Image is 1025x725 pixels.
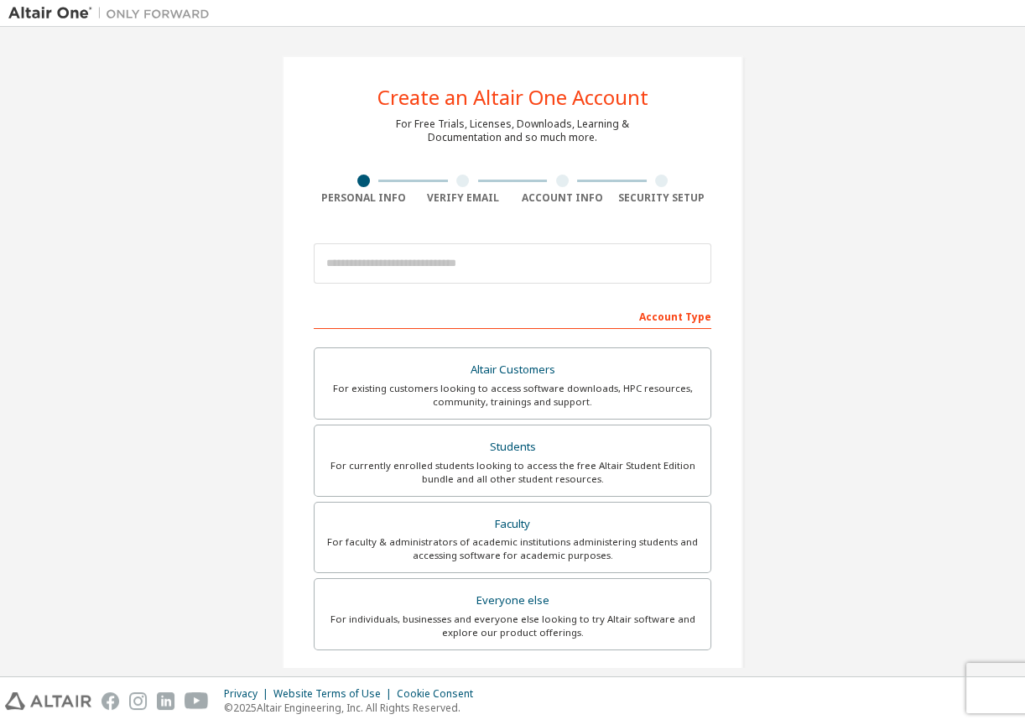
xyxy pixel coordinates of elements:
div: Account Info [512,191,612,205]
img: facebook.svg [101,692,119,710]
div: For Free Trials, Licenses, Downloads, Learning & Documentation and so much more. [396,117,629,144]
div: Faculty [325,513,700,536]
div: Everyone else [325,589,700,613]
div: For existing customers looking to access software downloads, HPC resources, community, trainings ... [325,382,700,409]
div: Cookie Consent [397,687,483,701]
div: Students [325,436,700,459]
div: Privacy [224,687,273,701]
img: Altair One [8,5,218,22]
div: For individuals, businesses and everyone else looking to try Altair software and explore our prod... [325,613,700,639]
div: Security Setup [612,191,712,205]
div: Verify Email [414,191,513,205]
div: For currently enrolled students looking to access the free Altair Student Edition bundle and all ... [325,459,700,486]
div: Account Type [314,302,711,329]
div: Create an Altair One Account [377,87,648,107]
img: youtube.svg [185,692,209,710]
div: Personal Info [314,191,414,205]
img: altair_logo.svg [5,692,91,710]
img: linkedin.svg [157,692,174,710]
img: instagram.svg [129,692,147,710]
div: Altair Customers [325,358,700,382]
div: Website Terms of Use [273,687,397,701]
p: © 2025 Altair Engineering, Inc. All Rights Reserved. [224,701,483,715]
div: For faculty & administrators of academic institutions administering students and accessing softwa... [325,535,700,562]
